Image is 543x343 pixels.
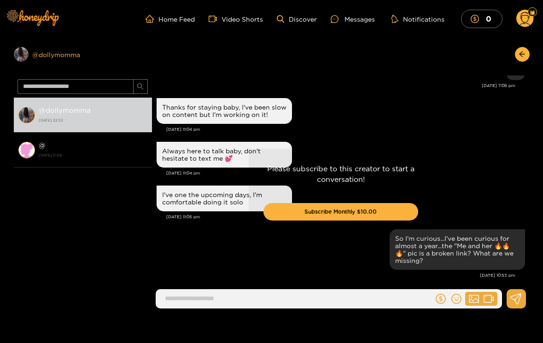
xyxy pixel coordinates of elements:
img: conversation [18,142,35,158]
a: Discover [277,15,317,23]
strong: [DATE] 11:09 [39,151,147,159]
div: Messages [331,14,375,24]
strong: @ [39,141,46,149]
p: Please subscribe to this creator to start a conversation! [263,163,418,185]
span: arrow-left [519,51,525,58]
strong: @ dollymomma [39,106,91,114]
span: dollar [471,15,484,23]
button: Subscribe Monthly $10.00 [263,203,418,221]
a: Home Feed [146,15,195,23]
span: home [146,15,158,23]
span: search [137,83,144,91]
button: 0 [461,10,502,28]
button: arrow-left [515,47,530,62]
img: Fan Level [530,10,535,15]
div: @dollymomma [14,47,152,62]
img: conversation [18,107,35,123]
button: Notifications [389,14,447,23]
mark: 0 [485,14,493,23]
a: Video Shorts [209,15,263,23]
span: video-camera [209,15,222,23]
button: search [133,79,148,94]
strong: [DATE] 22:53 [39,116,147,124]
